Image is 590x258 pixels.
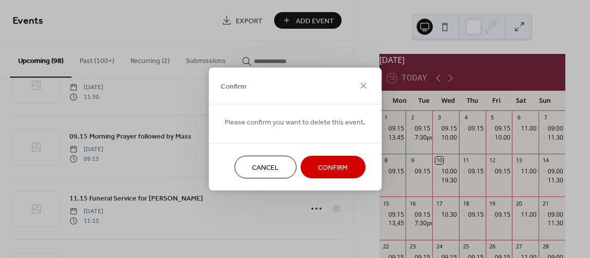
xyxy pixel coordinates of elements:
[300,156,365,178] button: Confirm
[318,163,348,173] span: Confirm
[225,117,365,128] span: Please confirm you want to delete this event.
[252,163,279,173] span: Cancel
[221,81,246,92] span: Confirm
[234,156,296,178] button: Cancel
